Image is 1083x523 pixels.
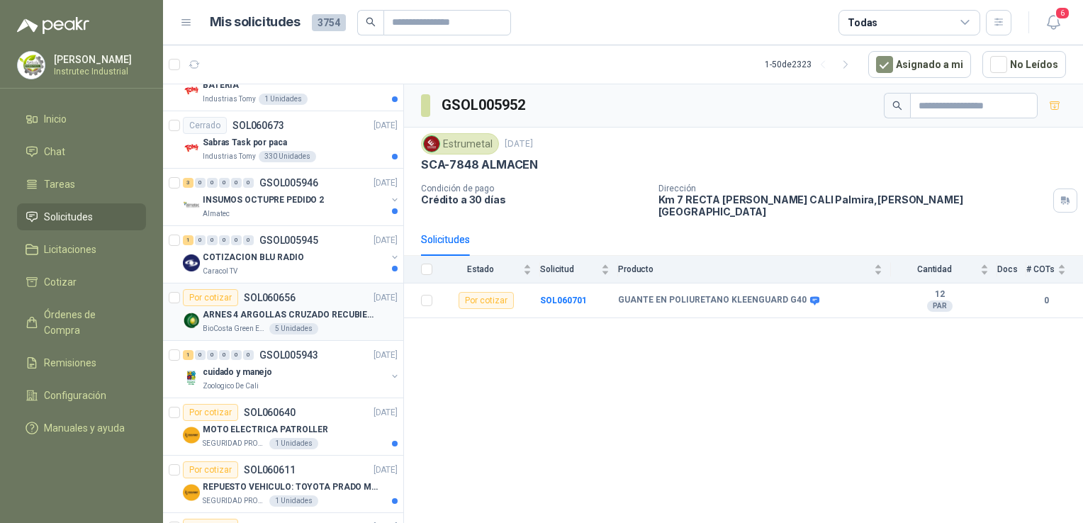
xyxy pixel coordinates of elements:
span: Cotizar [44,274,77,290]
a: Licitaciones [17,236,146,263]
p: [DATE] [374,463,398,477]
div: 1 [183,350,193,360]
a: Por cotizarSOL060611[DATE] Company LogoREPUESTO VEHICULO: TOYOTA PRADO MODELO 2013, CILINDRAJE 29... [163,456,403,513]
div: PAR [927,300,953,312]
p: Km 7 RECTA [PERSON_NAME] CALI Palmira , [PERSON_NAME][GEOGRAPHIC_DATA] [658,193,1048,218]
p: SOL060673 [232,120,284,130]
th: Estado [441,256,540,283]
p: Industrias Tomy [203,151,256,162]
h1: Mis solicitudes [210,12,301,33]
th: Docs [997,256,1026,283]
a: 3 0 0 0 0 0 GSOL005946[DATE] Company LogoINSUMOS OCTUPRE PEDIDO 2Almatec [183,174,400,220]
a: Remisiones [17,349,146,376]
p: [PERSON_NAME] [54,55,142,64]
p: SOL060640 [244,407,296,417]
span: Órdenes de Compra [44,307,133,338]
b: GUANTE EN POLIURETANO KLEENGUARD G40 [618,295,807,306]
div: 0 [207,178,218,188]
div: 5 Unidades [269,323,318,334]
span: Solicitud [540,264,598,274]
div: 0 [219,235,230,245]
p: Zoologico De Cali [203,381,259,392]
p: Instrutec Industrial [54,67,142,76]
p: Almatec [203,208,230,220]
span: Cantidad [891,264,977,274]
div: Por cotizar [183,461,238,478]
span: 6 [1055,6,1070,20]
a: Órdenes de Compra [17,301,146,344]
p: REPUESTO VEHICULO: TOYOTA PRADO MODELO 2013, CILINDRAJE 2982 [203,480,379,494]
img: Company Logo [183,197,200,214]
button: No Leídos [982,51,1066,78]
a: Configuración [17,382,146,409]
span: search [366,17,376,27]
p: Industrias Tomy [203,94,256,105]
div: 0 [243,178,254,188]
div: Cerrado [183,117,227,134]
div: 0 [231,350,242,360]
img: Company Logo [183,427,200,444]
div: 0 [195,235,206,245]
b: 0 [1026,294,1066,308]
div: 1 Unidades [259,94,308,105]
a: Cotizar [17,269,146,296]
b: 12 [891,289,989,300]
div: 0 [207,235,218,245]
div: 0 [219,178,230,188]
div: 3 [183,178,193,188]
th: Solicitud [540,256,618,283]
p: COTIZACION BLU RADIO [203,251,304,264]
img: Company Logo [183,312,200,329]
p: SEGURIDAD PROVISER LTDA [203,438,266,449]
div: 0 [195,350,206,360]
img: Company Logo [183,484,200,501]
p: Dirección [658,184,1048,193]
span: Remisiones [44,355,96,371]
p: BioCosta Green Energy S.A.S [203,323,266,334]
p: [DATE] [374,119,398,133]
a: CerradoSOL060673[DATE] Company LogoSabras Task por pacaIndustrias Tomy330 Unidades [163,111,403,169]
p: Sabras Task por paca [203,136,287,150]
h3: GSOL005952 [442,94,527,116]
a: Chat [17,138,146,165]
span: search [892,101,902,111]
a: Por cotizarSOL060640[DATE] Company LogoMOTO ELECTRICA PATROLLERSEGURIDAD PROVISER LTDA1 Unidades [163,398,403,456]
p: cuidado y manejo [203,366,272,379]
img: Company Logo [183,82,200,99]
p: [DATE] [374,291,398,305]
div: 1 - 50 de 2323 [765,53,857,76]
div: Por cotizar [183,289,238,306]
p: Condición de pago [421,184,647,193]
div: 330 Unidades [259,151,316,162]
div: 0 [243,235,254,245]
a: 1 0 0 0 0 0 GSOL005943[DATE] Company Logocuidado y manejoZoologico De Cali [183,347,400,392]
p: GSOL005946 [259,178,318,188]
th: Cantidad [891,256,997,283]
th: # COTs [1026,256,1083,283]
p: ARNES 4 ARGOLLAS CRUZADO RECUBIERTO PVC [203,308,379,322]
span: # COTs [1026,264,1055,274]
p: [DATE] [374,406,398,420]
button: Asignado a mi [868,51,971,78]
a: Solicitudes [17,203,146,230]
div: 0 [207,350,218,360]
p: [DATE] [505,137,533,151]
span: Licitaciones [44,242,96,257]
span: 3754 [312,14,346,31]
button: 6 [1040,10,1066,35]
span: Producto [618,264,871,274]
span: Tareas [44,176,75,192]
div: 1 Unidades [269,438,318,449]
span: Manuales y ayuda [44,420,125,436]
div: 0 [231,235,242,245]
div: Solicitudes [421,232,470,247]
img: Company Logo [183,140,200,157]
p: Caracol TV [203,266,237,277]
p: SCA-7848 ALMACEN [421,157,538,172]
img: Company Logo [18,52,45,79]
span: Chat [44,144,65,159]
a: Inicio [17,106,146,133]
span: Estado [441,264,520,274]
div: Todas [848,15,877,30]
div: 1 Unidades [269,495,318,507]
